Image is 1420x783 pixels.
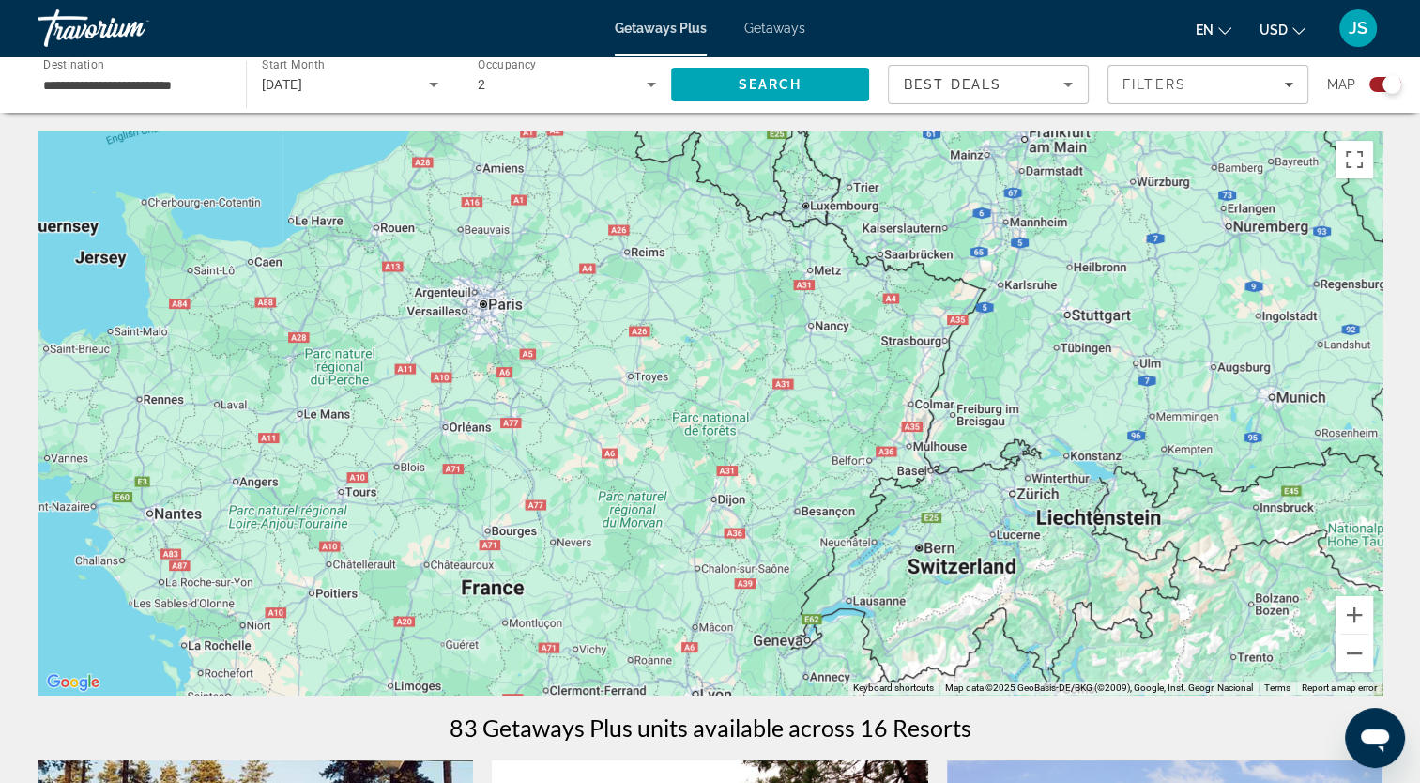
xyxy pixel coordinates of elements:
[38,4,225,53] a: Travorium
[1336,635,1373,672] button: Zoom out
[1122,77,1186,92] span: Filters
[1327,71,1355,98] span: Map
[1196,23,1214,38] span: en
[262,58,325,71] span: Start Month
[43,74,221,97] input: Select destination
[478,58,537,71] span: Occupancy
[450,714,971,742] h1: 83 Getaways Plus units available across 16 Resorts
[1264,683,1290,693] a: Terms (opens in new tab)
[1349,19,1367,38] span: JS
[42,670,104,695] a: Open this area in Google Maps (opens a new window)
[42,670,104,695] img: Google
[738,77,802,92] span: Search
[1334,8,1382,48] button: User Menu
[615,21,707,36] a: Getaways Plus
[1196,16,1231,43] button: Change language
[1345,708,1405,768] iframe: Button to launch messaging window
[853,682,934,695] button: Keyboard shortcuts
[43,57,104,70] span: Destination
[1336,596,1373,634] button: Zoom in
[1107,65,1308,104] button: Filters
[904,73,1073,96] mat-select: Sort by
[945,683,1253,693] span: Map data ©2025 GeoBasis-DE/BKG (©2009), Google, Inst. Geogr. Nacional
[1260,16,1305,43] button: Change currency
[1336,141,1373,178] button: Toggle fullscreen view
[744,21,805,36] a: Getaways
[478,77,485,92] span: 2
[671,68,870,101] button: Search
[904,77,1001,92] span: Best Deals
[262,77,303,92] span: [DATE]
[1260,23,1288,38] span: USD
[1302,683,1377,693] a: Report a map error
